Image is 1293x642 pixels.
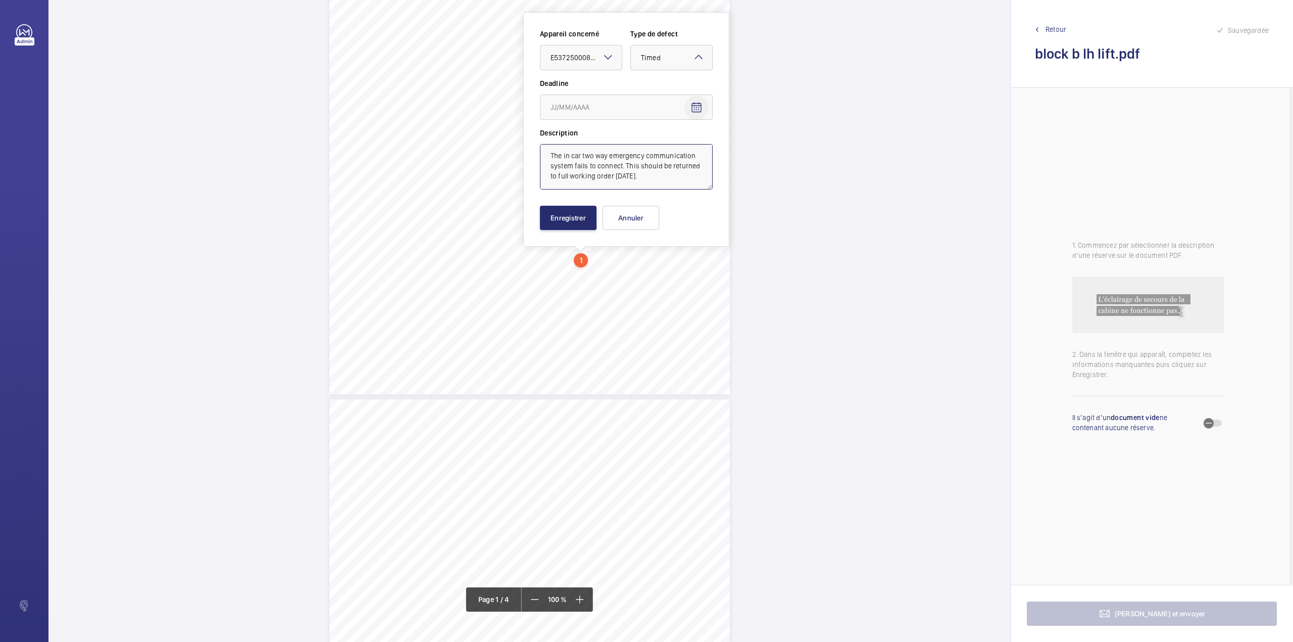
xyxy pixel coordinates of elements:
img: audit-report-lines-placeholder.png [1072,277,1224,333]
span: eServices - Print Report [363,409,420,415]
span: E53725000860 - LH [551,53,613,62]
button: Open calendar [684,96,709,120]
span: Timed [641,54,661,62]
p: 1. Commencez par sélectionner la description d’une réserve sur le document PDF. [1072,240,1224,260]
span: [PERSON_NAME] et envoyer [1115,610,1206,618]
span: Retour [1046,24,1066,34]
span: number 143108. [329,418,363,423]
a: Retour [1035,24,1269,34]
div: Sauvegardée [1216,24,1269,36]
label: Appareil concerné [540,29,622,39]
p: 2. Dans la fenêtre qui apparaît, complétez les informations manquantes puis cliquez sur Enregistrer. [1072,349,1224,380]
input: JJ/MM/AAAA [540,95,713,120]
label: Description [540,128,713,138]
h2: block b lh lift.pdf [1035,44,1269,63]
span: Location details) [329,424,375,432]
p: Il s’agit d’un ne contenant aucune réserve. [1072,412,1199,433]
div: Page 1 / 4 [466,587,522,612]
button: Enregistrer [540,206,596,230]
label: Deadline [540,78,713,88]
span: [URL][DOMAIN_NAME].. [329,409,389,415]
strong: document vide [1111,414,1160,422]
span: 100 % [544,596,571,603]
div: 1 [574,253,588,267]
span: (as per your fire and rescue action plan) and appropriately documented. [329,424,522,432]
button: [PERSON_NAME] et envoyer [1027,602,1277,626]
span: 2/4 [330,401,338,407]
button: Annuler [603,206,659,230]
label: Type de defect [630,29,713,39]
